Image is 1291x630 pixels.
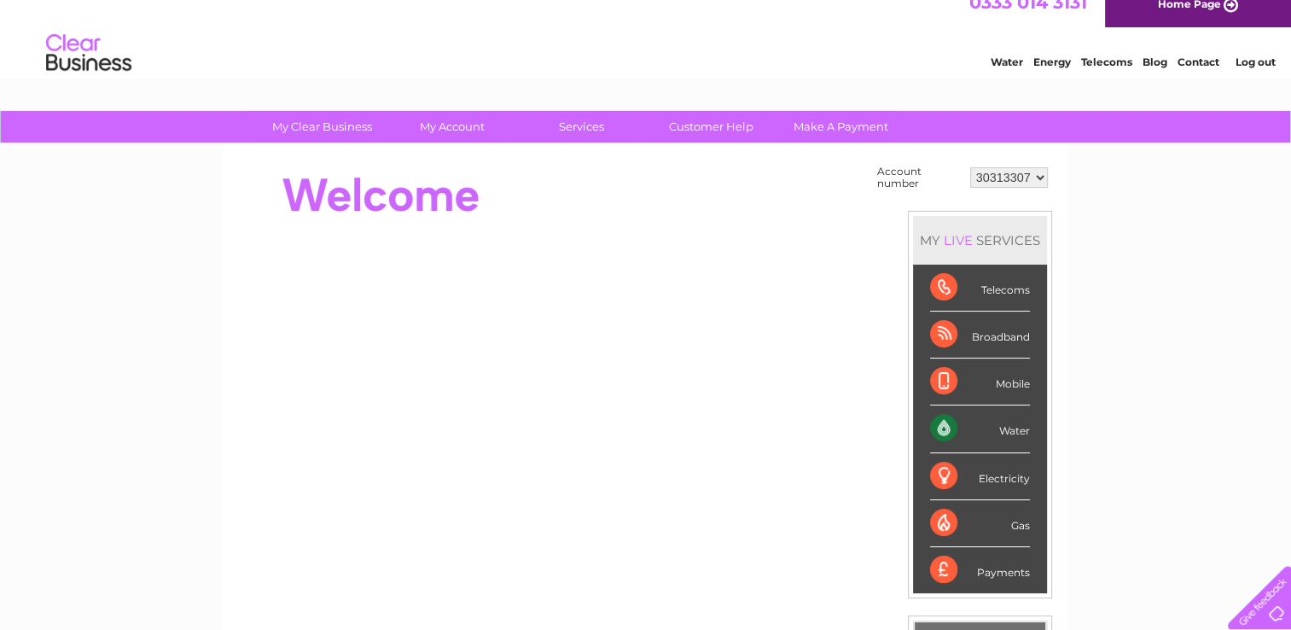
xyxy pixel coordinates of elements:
a: 0333 014 3131 [969,9,1087,30]
a: My Clear Business [252,111,393,143]
div: Telecoms [930,265,1030,312]
a: Telecoms [1081,73,1132,85]
img: logo.png [45,44,132,96]
a: Blog [1143,73,1167,85]
td: Account number [873,161,966,194]
a: Log out [1235,73,1275,85]
div: Mobile [930,359,1030,405]
div: Water [930,405,1030,452]
div: Broadband [930,312,1030,359]
a: Make A Payment [771,111,911,143]
div: Gas [930,500,1030,547]
div: Clear Business is a trading name of Verastar Limited (registered in [GEOGRAPHIC_DATA] No. 3667643... [243,9,1050,83]
div: LIVE [940,232,976,248]
a: Energy [1033,73,1071,85]
div: Electricity [930,453,1030,500]
a: Contact [1178,73,1219,85]
a: Customer Help [641,111,782,143]
a: My Account [381,111,522,143]
div: Payments [930,547,1030,593]
div: MY SERVICES [913,216,1047,265]
a: Water [991,73,1023,85]
a: Services [511,111,652,143]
